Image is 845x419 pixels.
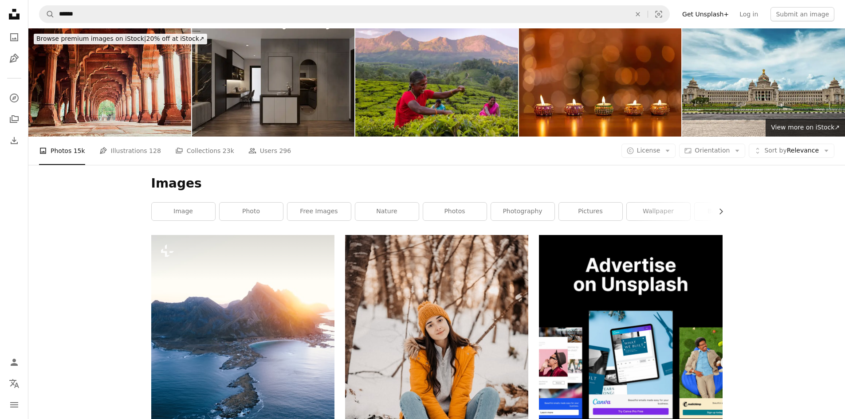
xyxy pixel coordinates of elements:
[628,6,648,23] button: Clear
[5,353,23,371] a: Log in / Sign up
[734,7,763,21] a: Log in
[648,6,669,23] button: Visual search
[423,203,487,220] a: photos
[539,235,722,418] img: file-1635990755334-4bfd90f37242image
[279,146,291,156] span: 296
[152,203,215,220] a: image
[771,124,840,131] span: View more on iStock ↗
[39,5,670,23] form: Find visuals sitewide
[713,203,723,220] button: scroll list to the right
[36,35,204,42] span: 20% off at iStock ↗
[99,137,161,165] a: Illustrations 128
[355,28,518,137] img: Tamil pickers collecting tea leaves on plantation, Southern India
[28,28,191,137] img: Diwan-i-Am at the Red Fort in Delhi, India
[248,137,291,165] a: Users 296
[345,368,528,376] a: woman in blue jacket and blue denim jeans sitting on snow covered ground during daytime
[637,147,660,154] span: License
[175,137,234,165] a: Collections 23k
[39,6,55,23] button: Search Unsplash
[151,176,723,192] h1: Images
[220,203,283,220] a: photo
[627,203,690,220] a: wallpaper
[749,144,834,158] button: Sort byRelevance
[695,203,758,220] a: background
[223,146,234,156] span: 23k
[491,203,554,220] a: photography
[151,345,334,353] a: a body of water with islands and mountains in the background
[149,146,161,156] span: 128
[5,375,23,392] button: Language
[621,144,676,158] button: License
[677,7,734,21] a: Get Unsplash+
[679,144,745,158] button: Orientation
[770,7,834,21] button: Submit an image
[695,147,730,154] span: Orientation
[5,110,23,128] a: Collections
[5,89,23,107] a: Explore
[192,28,355,137] img: Elevated with Wall Texture, Mirror, Shoe Cabinet in Modern Entry Space
[559,203,622,220] a: pictures
[764,146,819,155] span: Relevance
[766,119,845,137] a: View more on iStock↗
[28,28,212,50] a: Browse premium images on iStock|20% off at iStock↗
[682,28,845,137] img: VIDHAN SOUDHA BANGALORE
[5,28,23,46] a: Photos
[5,50,23,67] a: Illustrations
[764,147,786,154] span: Sort by
[519,28,682,137] img: Diwali Diya Oil Lamp stock photo
[5,132,23,149] a: Download History
[287,203,351,220] a: free images
[355,203,419,220] a: nature
[5,396,23,414] button: Menu
[36,35,146,42] span: Browse premium images on iStock |
[5,5,23,25] a: Home — Unsplash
